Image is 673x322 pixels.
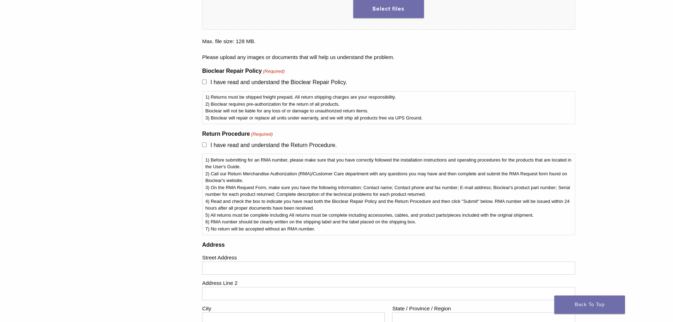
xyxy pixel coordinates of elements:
label: State / Province / Region [392,303,575,313]
label: Street Address [202,252,575,262]
legend: Bioclear Repair Policy [202,67,575,75]
legend: Return Procedure [202,130,575,138]
legend: Address [202,241,575,249]
div: 1) Returns must be shipped freight prepaid. All return shipping charges are your responsibility. ... [202,91,575,124]
label: I have read and understand the Bioclear Repair Policy. [211,79,347,85]
span: Max. file size: 128 MB. [202,33,575,46]
label: I have read and understand the Return Procedure. [211,142,337,148]
div: 1) Before submitting for an RMA number, please make sure that you have correctly followed the ins... [202,154,575,235]
span: (Required) [262,68,285,75]
label: Address Line 2 [202,277,575,287]
a: Back To Top [554,295,625,314]
span: (Required) [250,131,273,138]
div: Please upload any images or documents that will help us understand the problem. [202,49,575,62]
label: City [202,303,385,313]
